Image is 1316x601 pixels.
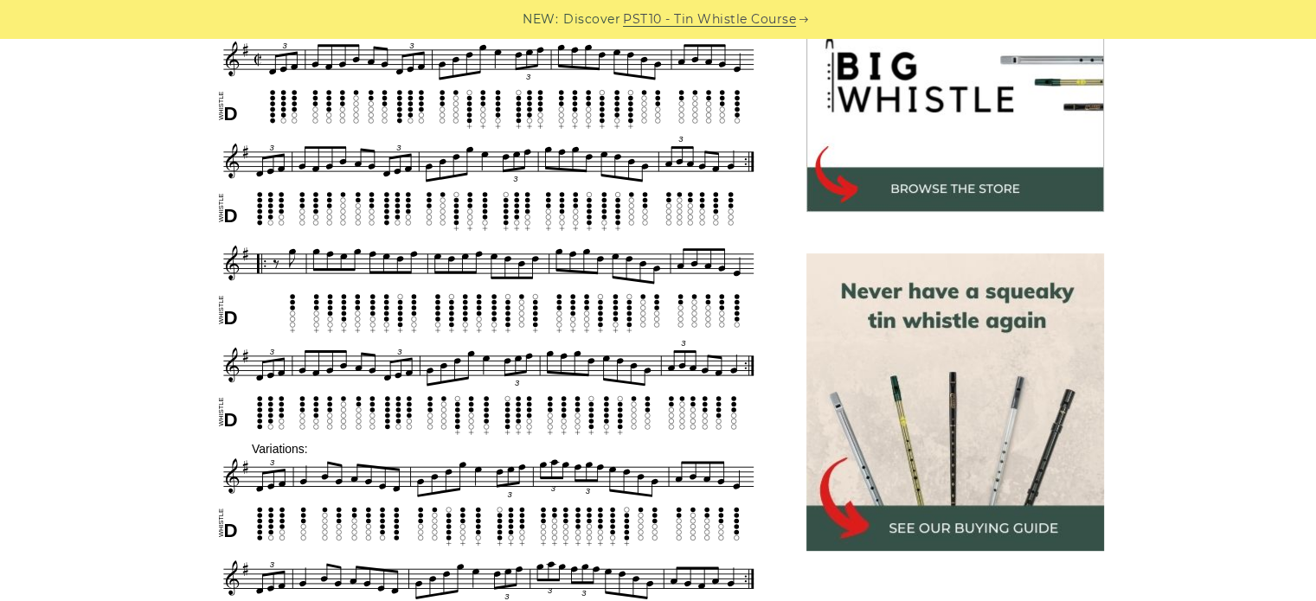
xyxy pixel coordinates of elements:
[806,253,1104,551] img: tin whistle buying guide
[563,10,620,29] span: Discover
[623,10,796,29] a: PST10 - Tin Whistle Course
[523,10,558,29] span: NEW:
